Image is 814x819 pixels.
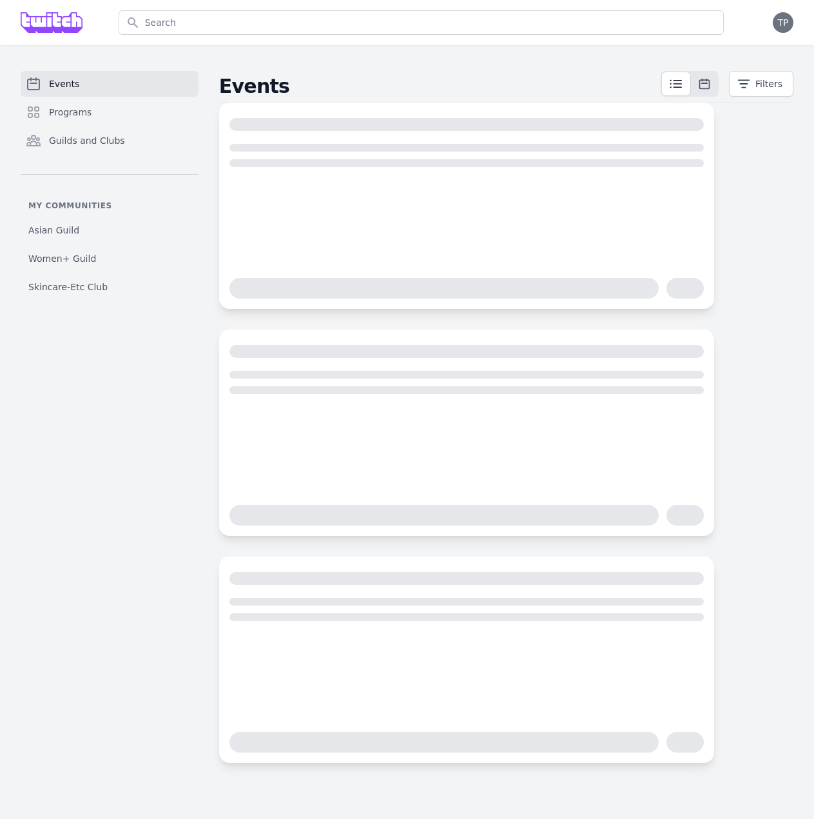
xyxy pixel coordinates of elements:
span: Skincare-Etc Club [28,281,108,293]
input: Search [119,10,724,35]
a: Asian Guild [21,219,199,242]
a: Skincare-Etc Club [21,275,199,299]
button: TP [773,12,793,33]
span: TP [778,18,789,27]
a: Events [21,71,199,97]
a: Women+ Guild [21,247,199,270]
span: Women+ Guild [28,252,96,265]
span: Events [49,77,79,90]
img: Grove [21,12,82,33]
span: Programs [49,106,92,119]
button: Filters [729,71,793,97]
p: My communities [21,201,199,211]
nav: Sidebar [21,71,199,299]
a: Programs [21,99,199,125]
h2: Events [219,75,661,98]
span: Asian Guild [28,224,79,237]
span: Guilds and Clubs [49,134,125,147]
a: Guilds and Clubs [21,128,199,153]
